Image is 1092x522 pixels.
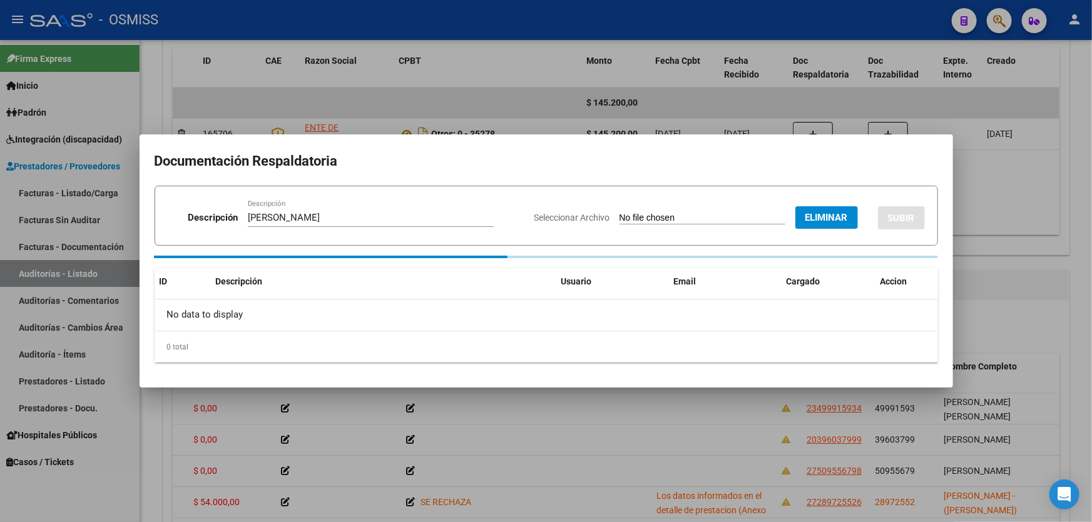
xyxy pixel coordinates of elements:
span: Eliminar [805,212,848,223]
datatable-header-cell: Cargado [782,268,875,295]
datatable-header-cell: Email [669,268,782,295]
div: No data to display [155,299,938,331]
datatable-header-cell: Accion [875,268,938,295]
span: Descripción [216,276,263,286]
div: Open Intercom Messenger [1049,479,1079,509]
span: Seleccionar Archivo [534,213,610,223]
p: Descripción [188,211,238,225]
span: Accion [880,276,907,286]
h2: Documentación Respaldatoria [155,149,938,173]
datatable-header-cell: Descripción [211,268,556,295]
datatable-header-cell: ID [155,268,211,295]
span: Email [674,276,697,286]
span: Usuario [561,276,592,286]
button: SUBIR [878,206,925,229]
span: SUBIR [888,213,915,224]
button: Eliminar [795,206,858,229]
span: Cargado [787,276,820,286]
span: ID [160,276,168,286]
datatable-header-cell: Usuario [556,268,669,295]
div: 0 total [155,331,938,363]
